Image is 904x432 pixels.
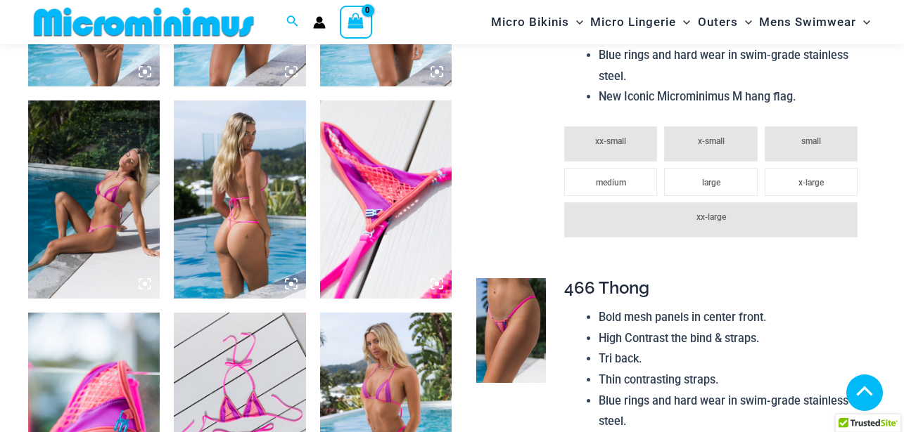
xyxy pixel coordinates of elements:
li: large [664,168,757,196]
span: Menu Toggle [856,4,870,40]
a: Micro BikinisMenu ToggleMenu Toggle [488,4,587,40]
a: Search icon link [286,13,299,31]
a: Mens SwimwearMenu ToggleMenu Toggle [756,4,874,40]
span: Outers [698,4,738,40]
li: High Contrast the bind & straps. [599,328,865,349]
li: New Iconic Microminimus M hang flag. [599,86,865,107]
img: Reckless and Wild Violet Sunset 306 Top 466 Bottom [28,100,160,298]
img: Reckless and Wild Violet Sunset 306 Top 466 Bottom [320,100,452,298]
a: Micro LingerieMenu ToggleMenu Toggle [587,4,694,40]
li: Bold mesh panels in center front. [599,307,865,328]
span: 466 Thong [564,277,649,298]
span: Menu Toggle [738,4,752,40]
img: Reckless and Wild Violet Sunset 30 466 Bottom [476,278,546,383]
span: x-large [798,178,824,188]
li: xx-small [564,126,657,162]
img: MM SHOP LOGO FLAT [28,6,260,38]
a: OutersMenu ToggleMenu Toggle [694,4,756,40]
img: Reckless and Wild Violet Sunset 306 Top 466 Bottom [174,100,305,298]
span: small [801,136,821,146]
li: medium [564,168,657,196]
span: large [702,178,720,188]
li: Tri back. [599,348,865,369]
span: Menu Toggle [676,4,690,40]
li: x-small [664,126,757,162]
a: Account icon link [313,16,326,29]
li: Blue rings and hard wear in swim-grade stainless steel. [599,45,865,86]
span: medium [596,178,626,188]
span: Micro Lingerie [590,4,676,40]
li: Blue rings and hard wear in swim-grade stainless steel. [599,391,865,432]
li: small [765,126,858,162]
span: xx-small [595,136,626,146]
li: x-large [765,168,858,196]
li: xx-large [564,202,858,237]
span: Micro Bikinis [491,4,569,40]
span: Menu Toggle [569,4,583,40]
a: View Shopping Cart, empty [340,6,372,38]
span: x-small [698,136,725,146]
li: Thin contrasting straps. [599,369,865,391]
nav: Site Navigation [485,2,876,42]
span: xx-large [696,212,726,222]
span: Mens Swimwear [759,4,856,40]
